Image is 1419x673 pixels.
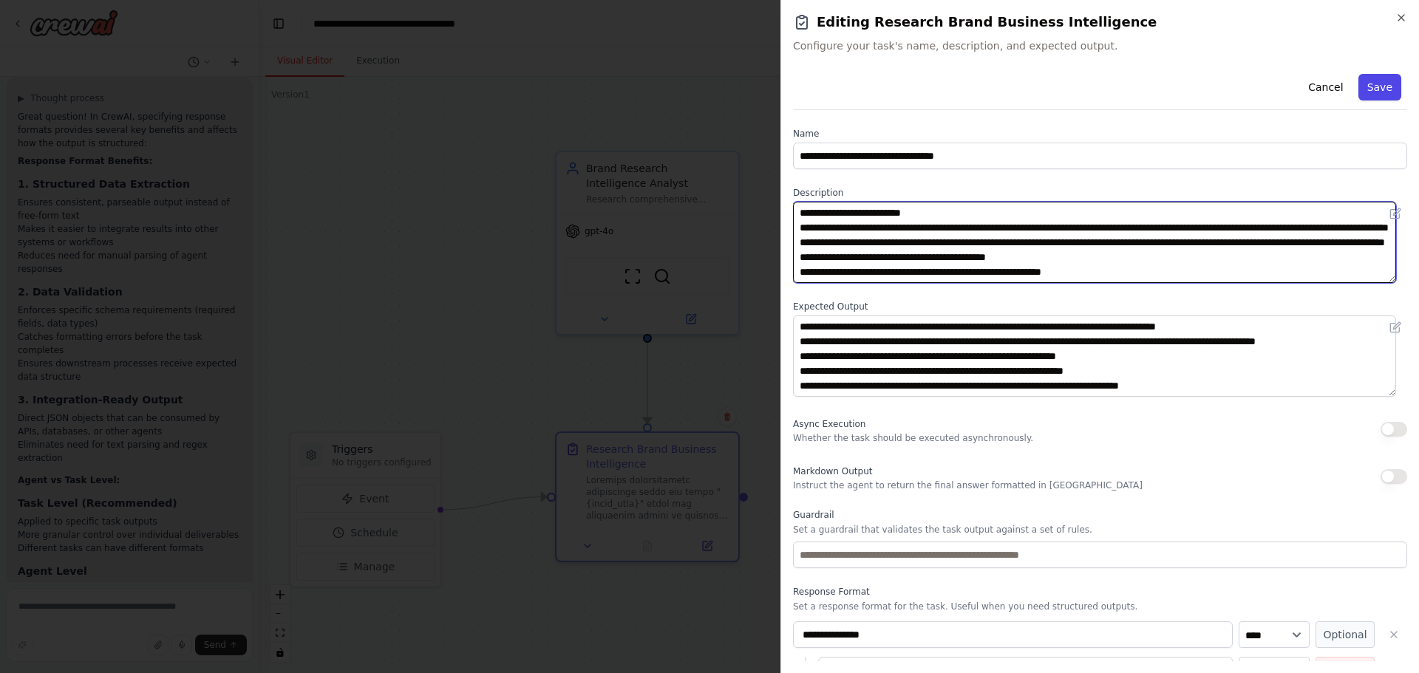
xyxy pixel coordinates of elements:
p: Set a response format for the task. Useful when you need structured outputs. [793,601,1407,612]
p: Whether the task should be executed asynchronously. [793,432,1033,444]
label: Response Format [793,586,1407,598]
label: Guardrail [793,509,1407,521]
button: Delete company_details [1381,621,1407,648]
label: Name [793,128,1407,140]
p: Instruct the agent to return the final answer formatted in [GEOGRAPHIC_DATA] [793,479,1143,491]
button: Open in editor [1386,318,1404,336]
span: Markdown Output [793,466,872,476]
h2: Editing Research Brand Business Intelligence [793,12,1407,33]
button: Optional [1316,621,1375,648]
span: Configure your task's name, description, and expected output. [793,38,1407,53]
p: Set a guardrail that validates the task output against a set of rules. [793,524,1407,536]
label: Expected Output [793,301,1407,312]
span: Async Execution [793,419,865,429]
button: Cancel [1299,74,1352,100]
label: Description [793,187,1407,199]
button: Save [1358,74,1401,100]
button: Open in editor [1386,205,1404,222]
